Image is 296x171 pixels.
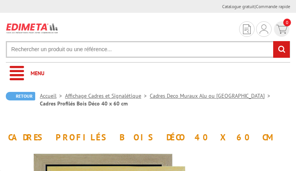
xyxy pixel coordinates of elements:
img: Edimeta [6,21,58,36]
a: devis rapide 0 [273,21,290,37]
a: Menu [6,63,290,84]
input: Rechercher un produit ou une référence... [6,41,290,58]
img: devis rapide [260,24,268,34]
a: Accueil [40,92,65,99]
img: devis rapide [243,24,251,34]
a: Catalogue gratuit [222,3,255,9]
a: Commande rapide [256,3,290,9]
input: rechercher [273,41,290,58]
a: Affichage Cadres et Signalétique [65,92,150,99]
a: Retour [6,92,35,100]
div: | [222,3,290,10]
a: Cadres Deco Muraux Alu ou [GEOGRAPHIC_DATA] [150,92,273,99]
li: Cadres Profilés Bois Déco 40 x 60 cm [40,100,128,107]
span: Menu [31,70,44,77]
span: 0 [283,19,291,26]
img: devis rapide [276,25,287,34]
